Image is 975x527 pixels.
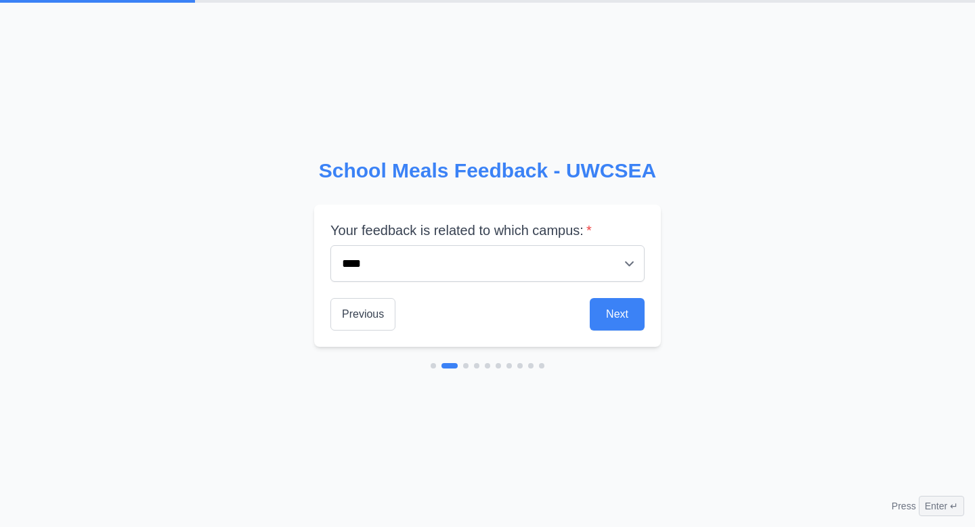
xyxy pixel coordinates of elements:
button: Next [590,298,645,331]
button: Previous [330,298,395,331]
h2: School Meals Feedback - UWCSEA [314,159,661,183]
label: Your feedback is related to which campus: [330,221,645,240]
span: Enter ↵ [919,496,964,516]
div: Press [892,496,964,516]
